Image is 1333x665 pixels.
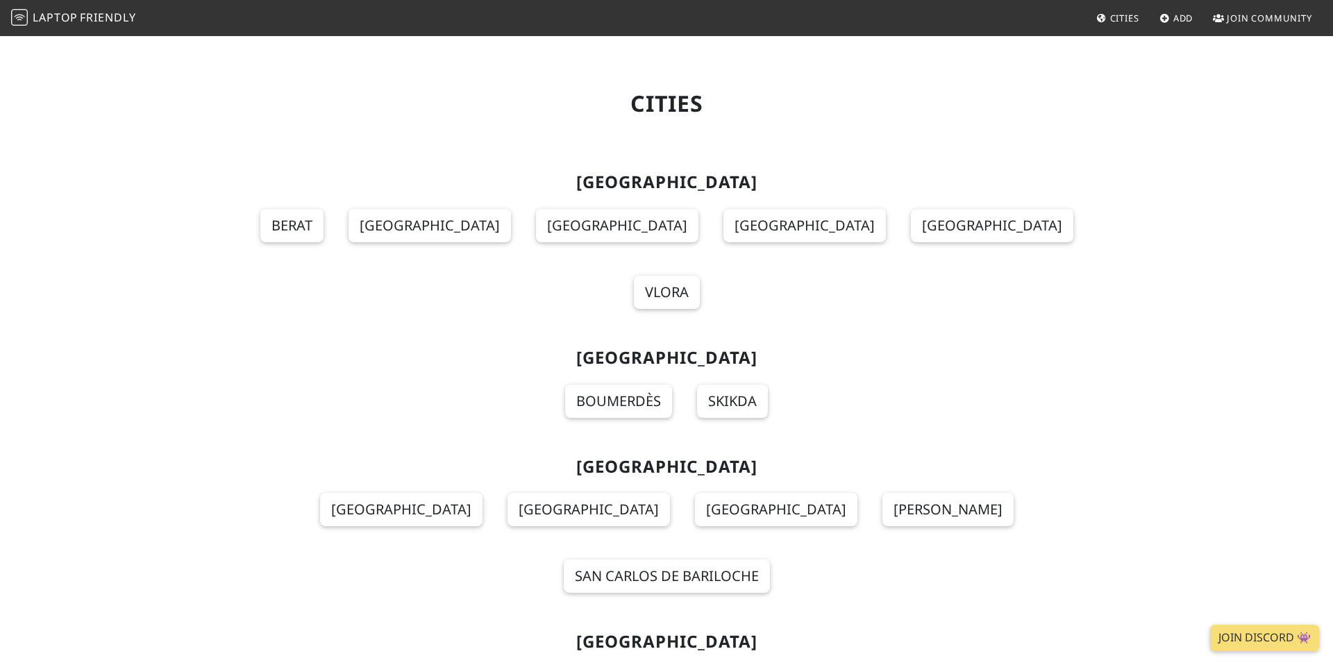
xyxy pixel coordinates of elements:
[882,493,1014,526] a: [PERSON_NAME]
[1207,6,1318,31] a: Join Community
[33,10,78,25] span: Laptop
[217,172,1116,192] h2: [GEOGRAPHIC_DATA]
[80,10,135,25] span: Friendly
[320,493,483,526] a: [GEOGRAPHIC_DATA]
[508,493,670,526] a: [GEOGRAPHIC_DATA]
[217,457,1116,477] h2: [GEOGRAPHIC_DATA]
[536,209,698,242] a: [GEOGRAPHIC_DATA]
[1091,6,1145,31] a: Cities
[1210,625,1319,651] a: Join Discord 👾
[565,385,672,418] a: Boumerdès
[217,348,1116,368] h2: [GEOGRAPHIC_DATA]
[1227,12,1312,24] span: Join Community
[217,632,1116,652] h2: [GEOGRAPHIC_DATA]
[697,385,768,418] a: Skikda
[723,209,886,242] a: [GEOGRAPHIC_DATA]
[1154,6,1199,31] a: Add
[11,6,136,31] a: LaptopFriendly LaptopFriendly
[1173,12,1193,24] span: Add
[634,276,700,309] a: Vlora
[911,209,1073,242] a: [GEOGRAPHIC_DATA]
[349,209,511,242] a: [GEOGRAPHIC_DATA]
[260,209,324,242] a: Berat
[564,559,770,593] a: San Carlos de Bariloche
[11,9,28,26] img: LaptopFriendly
[1110,12,1139,24] span: Cities
[217,90,1116,117] h1: Cities
[695,493,857,526] a: [GEOGRAPHIC_DATA]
